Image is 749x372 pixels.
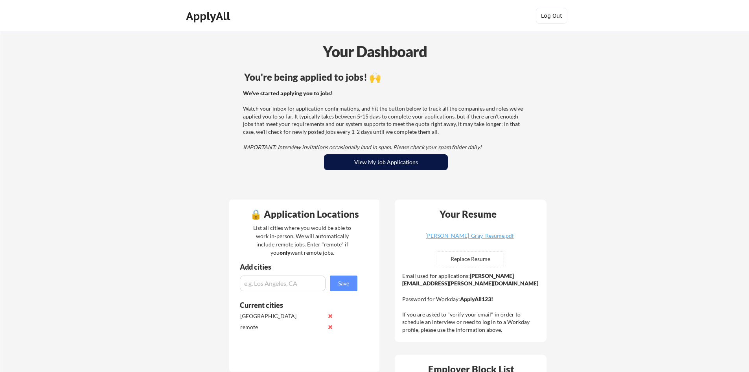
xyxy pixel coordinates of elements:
em: IMPORTANT: Interview invitations occasionally land in spam. Please check your spam folder daily! [243,144,482,150]
strong: ApplyAll123! [460,296,493,302]
button: View My Job Applications [324,154,448,170]
strong: [PERSON_NAME][EMAIL_ADDRESS][PERSON_NAME][DOMAIN_NAME] [402,272,538,287]
div: remote [240,323,323,331]
div: Add cities [240,263,359,270]
div: [GEOGRAPHIC_DATA] [240,312,323,320]
strong: We've started applying you to jobs! [243,90,333,96]
button: Log Out [536,8,567,24]
div: ApplyAll [186,9,232,23]
div: Watch your inbox for application confirmations, and hit the button below to track all the compani... [243,89,526,151]
strong: only [280,249,291,256]
div: Email used for applications: Password for Workday: If you are asked to "verify your email" in ord... [402,272,541,334]
div: You're being applied to jobs! 🙌 [244,72,528,82]
a: [PERSON_NAME]-Gray_Resume.pdf [423,233,516,245]
div: Your Dashboard [1,40,749,63]
div: Current cities [240,302,349,309]
button: Save [330,276,357,291]
div: Your Resume [429,209,507,219]
div: 🔒 Application Locations [231,209,377,219]
div: List all cities where you would be able to work in-person. We will automatically include remote j... [248,224,356,257]
div: [PERSON_NAME]-Gray_Resume.pdf [423,233,516,239]
input: e.g. Los Angeles, CA [240,276,326,291]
